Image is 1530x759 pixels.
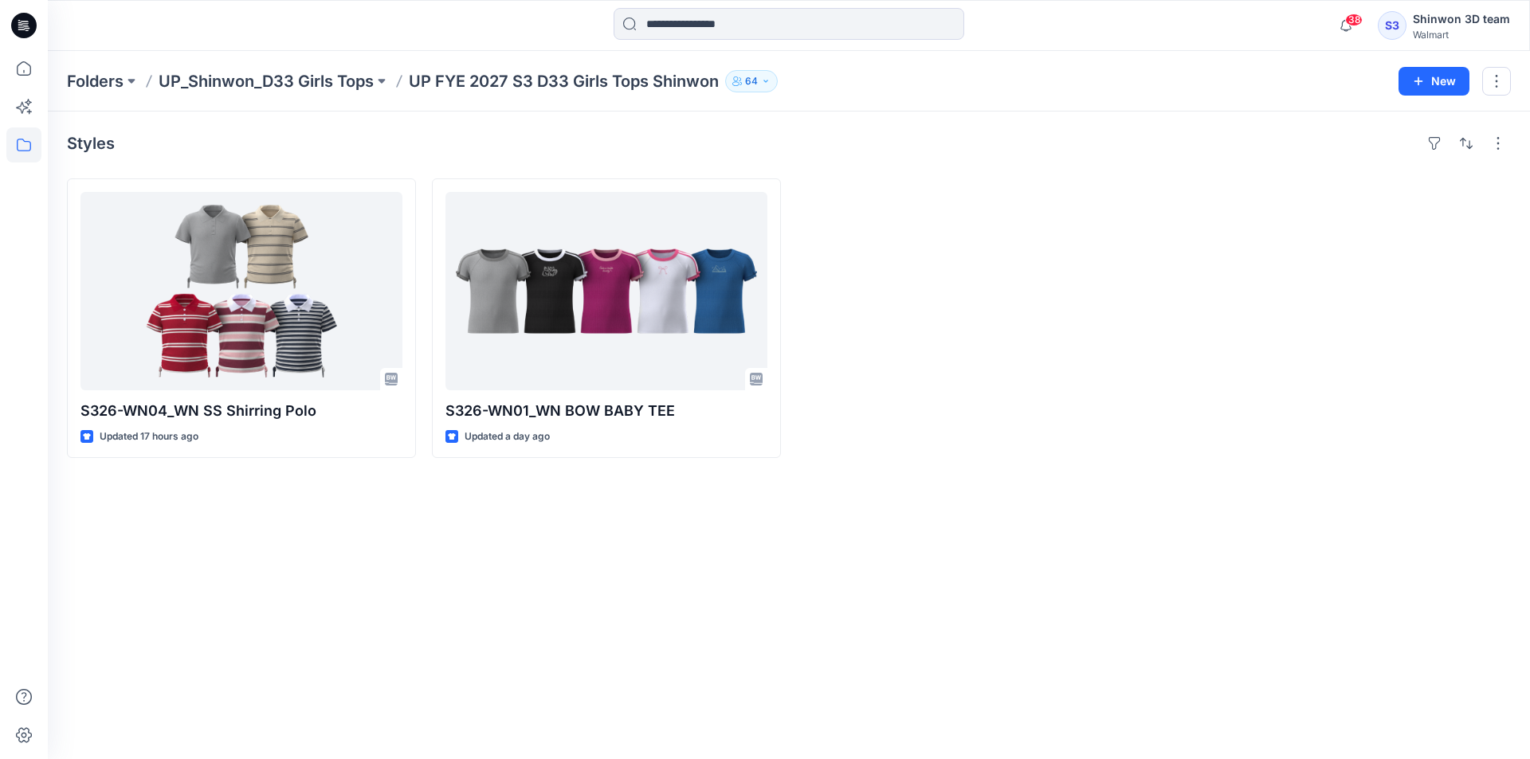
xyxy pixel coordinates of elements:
div: Walmart [1413,29,1510,41]
p: S326-WN04_WN SS Shirring Polo [80,400,402,422]
h4: Styles [67,134,115,153]
p: 64 [745,72,758,90]
button: 64 [725,70,778,92]
p: Updated a day ago [465,428,550,445]
a: Folders [67,70,124,92]
div: Shinwon 3D team [1413,10,1510,29]
div: S3 [1378,11,1406,40]
p: S326-WN01_WN BOW BABY TEE [445,400,767,422]
a: UP_Shinwon_D33 Girls Tops [159,70,374,92]
a: S326-WN01_WN BOW BABY TEE [445,192,767,390]
a: S326-WN04_WN SS Shirring Polo [80,192,402,390]
p: UP FYE 2027 S3 D33 Girls Tops Shinwon [409,70,719,92]
button: New [1399,67,1469,96]
span: 38 [1345,14,1363,26]
p: Updated 17 hours ago [100,428,198,445]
